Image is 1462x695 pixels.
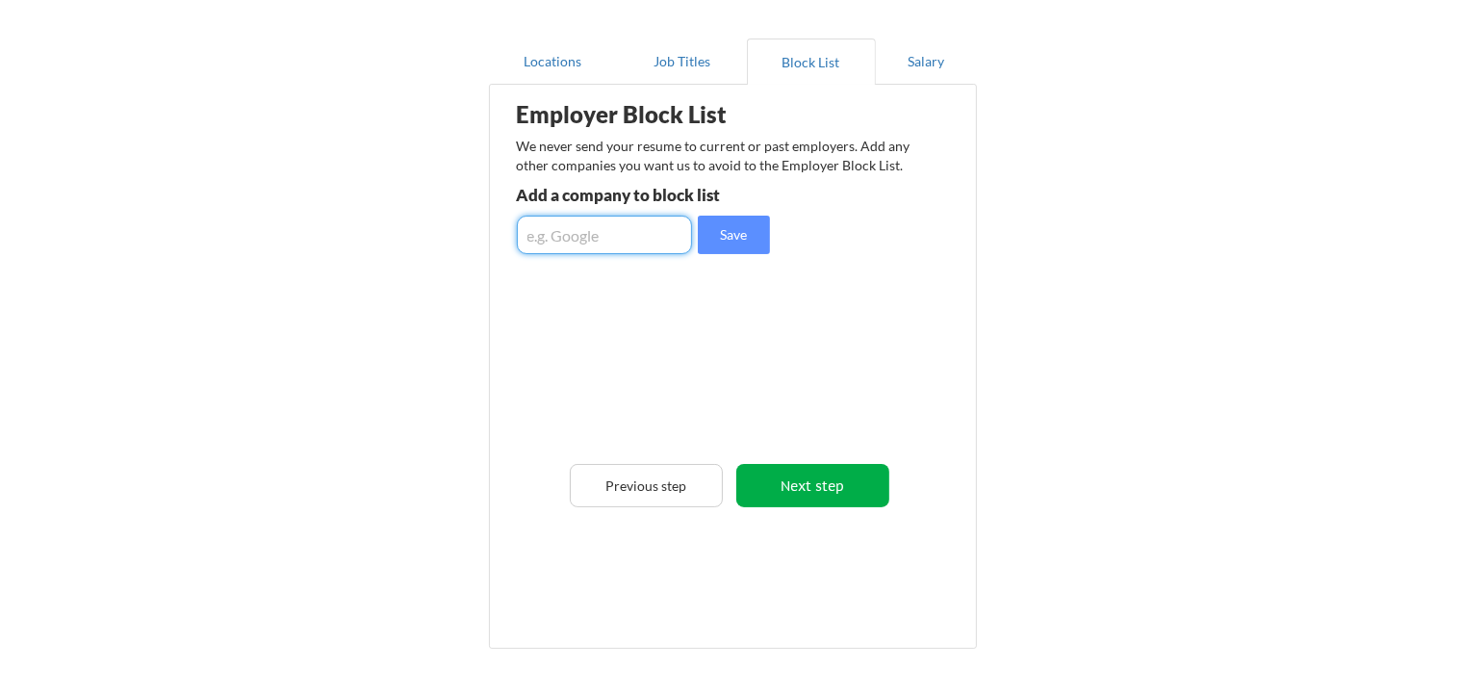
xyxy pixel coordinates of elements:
[747,39,876,85] button: Block List
[517,137,922,174] div: We never send your resume to current or past employers. Add any other companies you want us to av...
[517,187,799,203] div: Add a company to block list
[517,103,819,126] div: Employer Block List
[698,216,770,254] button: Save
[876,39,977,85] button: Salary
[736,464,889,507] button: Next step
[517,216,692,254] input: e.g. Google
[618,39,747,85] button: Job Titles
[489,39,618,85] button: Locations
[570,464,723,507] button: Previous step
